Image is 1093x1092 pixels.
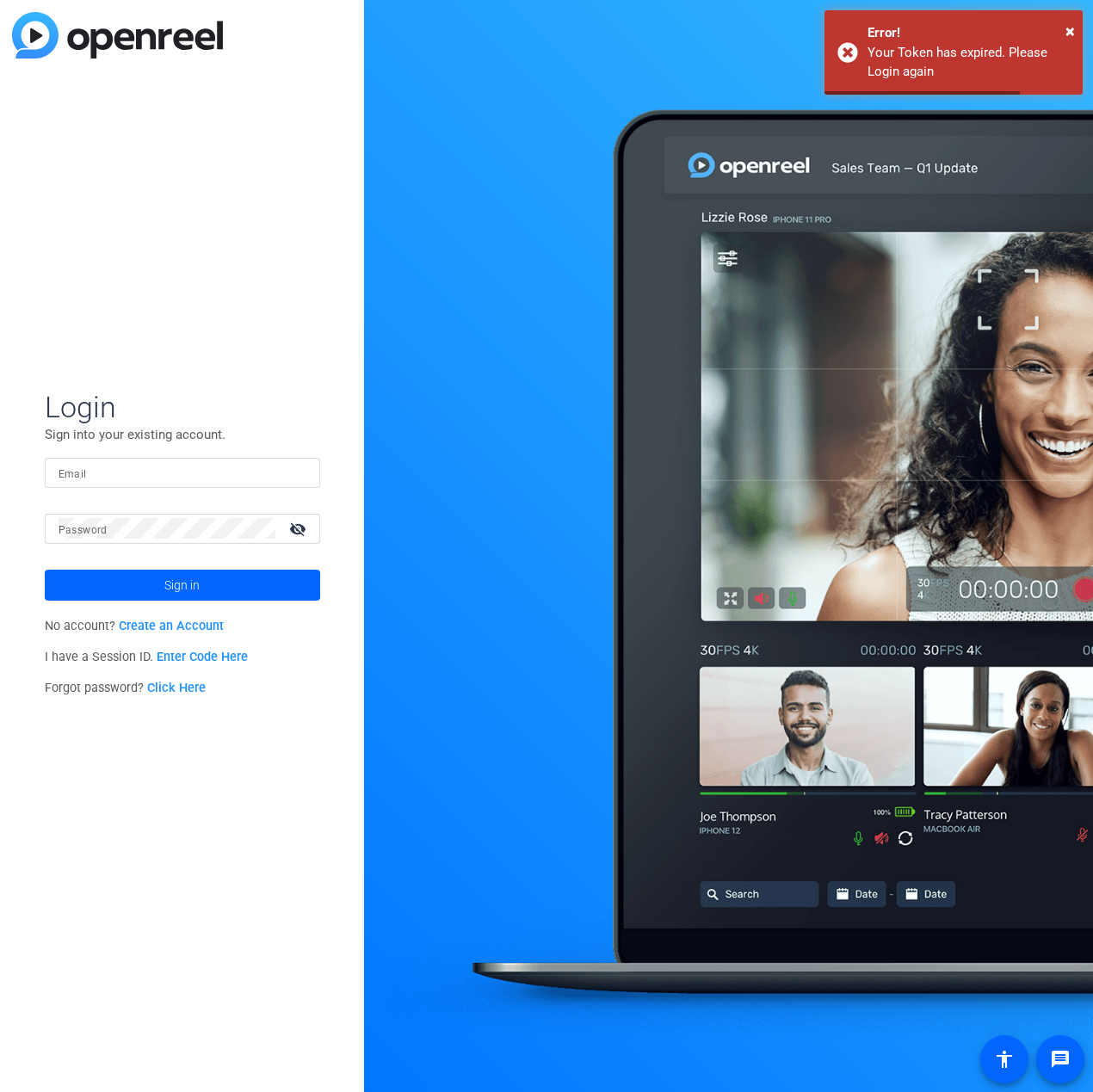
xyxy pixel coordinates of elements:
button: Close [1065,18,1075,44]
div: Error! [868,23,1070,43]
img: blue-gradient.svg [12,12,223,59]
span: No account? [45,619,225,633]
mat-icon: visibility_off [279,516,320,541]
button: Sign in [45,570,320,601]
a: Click Here [147,681,206,695]
mat-label: Password [59,524,108,536]
input: Enter Email Address [59,462,306,483]
div: Your Token has expired. Please Login again [868,43,1070,82]
span: Login [45,389,320,425]
span: Forgot password? [45,681,207,695]
span: I have a Session ID. [45,650,249,664]
span: × [1065,21,1075,41]
a: Create an Account [119,619,224,633]
p: Sign into your existing account. [45,425,320,444]
mat-label: Email [59,468,87,480]
a: Enter Code Here [157,650,248,664]
mat-icon: message [1050,1049,1071,1070]
mat-icon: accessibility [994,1049,1015,1070]
span: Sign in [164,564,200,607]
